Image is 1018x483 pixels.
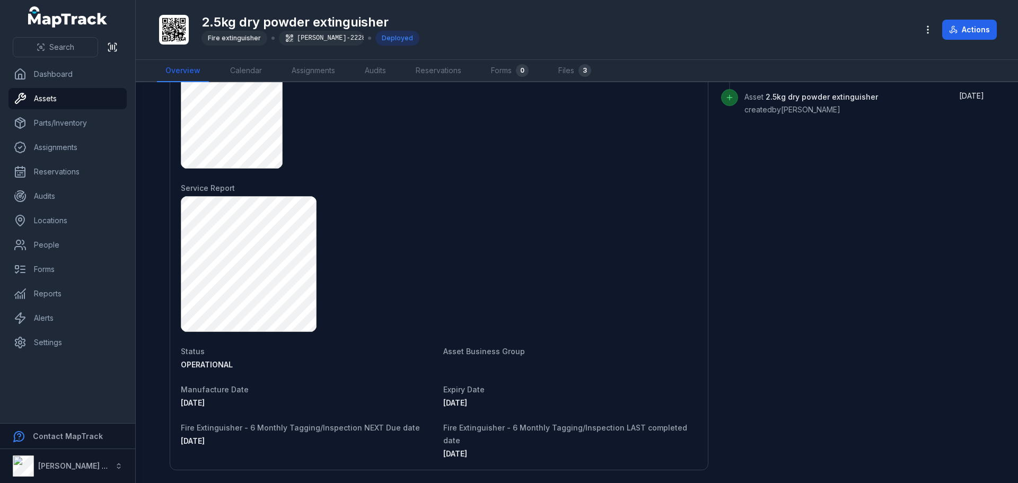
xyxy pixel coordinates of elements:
[49,42,74,52] span: Search
[33,432,103,441] strong: Contact MapTrack
[8,234,127,256] a: People
[375,31,419,46] div: Deployed
[578,64,591,77] div: 3
[482,60,537,82] a: Forms0
[550,60,600,82] a: Files3
[201,14,419,31] h1: 2.5kg dry powder extinguisher
[181,360,233,369] span: OPERATIONAL
[8,210,127,231] a: Locations
[181,423,420,432] span: Fire Extinguisher - 6 Monthly Tagging/Inspection NEXT Due date
[157,60,209,82] a: Overview
[181,436,205,445] time: 11/1/2025, 12:00:00 AM
[222,60,270,82] a: Calendar
[959,91,984,100] span: [DATE]
[766,92,878,101] span: 2.5kg dry powder extinguisher
[443,398,467,407] span: [DATE]
[443,423,687,445] span: Fire Extinguisher - 6 Monthly Tagging/Inspection LAST completed date
[8,186,127,207] a: Audits
[942,20,997,40] button: Actions
[28,6,108,28] a: MapTrack
[181,347,205,356] span: Status
[8,259,127,280] a: Forms
[181,385,249,394] span: Manufacture Date
[181,436,205,445] span: [DATE]
[8,137,127,158] a: Assignments
[208,34,261,42] span: Fire extinguisher
[8,64,127,85] a: Dashboard
[38,461,112,470] strong: [PERSON_NAME] Air
[283,60,344,82] a: Assignments
[181,398,205,407] time: 3/31/2025, 12:00:00 AM
[13,37,98,57] button: Search
[181,398,205,407] span: [DATE]
[8,88,127,109] a: Assets
[443,449,467,458] span: [DATE]
[8,112,127,134] a: Parts/Inventory
[356,60,394,82] a: Audits
[279,31,364,46] div: [PERSON_NAME]-2228
[8,332,127,353] a: Settings
[8,161,127,182] a: Reservations
[959,91,984,100] time: 4/28/2025, 11:35:15 AM
[443,385,485,394] span: Expiry Date
[744,92,878,114] span: Asset created by [PERSON_NAME]
[443,449,467,458] time: 5/1/2025, 12:00:00 AM
[443,398,467,407] time: 3/31/2028, 12:00:00 AM
[8,283,127,304] a: Reports
[8,308,127,329] a: Alerts
[407,60,470,82] a: Reservations
[516,64,529,77] div: 0
[443,347,525,356] span: Asset Business Group
[181,183,235,192] span: Service Report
